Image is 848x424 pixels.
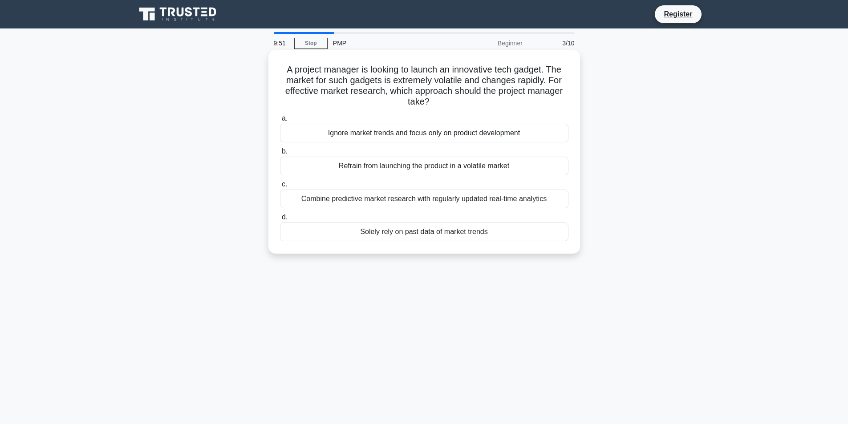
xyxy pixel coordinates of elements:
div: Solely rely on past data of market trends [280,222,568,241]
h5: A project manager is looking to launch an innovative tech gadget. The market for such gadgets is ... [279,64,569,108]
a: Register [658,8,698,20]
div: 9:51 [268,34,294,52]
span: c. [282,180,287,188]
div: PMP [328,34,450,52]
span: b. [282,147,288,155]
span: d. [282,213,288,221]
span: a. [282,114,288,122]
a: Stop [294,38,328,49]
div: Ignore market trends and focus only on product development [280,124,568,142]
div: 3/10 [528,34,580,52]
div: Combine predictive market research with regularly updated real-time analytics [280,190,568,208]
div: Beginner [450,34,528,52]
div: Refrain from launching the product in a volatile market [280,157,568,175]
